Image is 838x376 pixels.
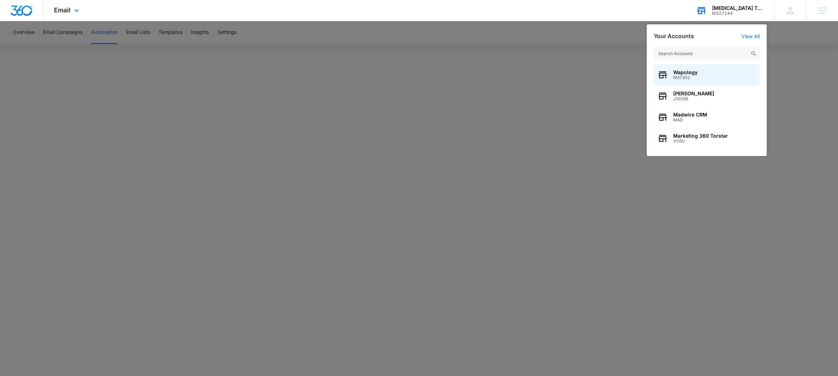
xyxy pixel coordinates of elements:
[741,33,760,39] a: View All
[673,70,698,75] span: Wapology
[673,75,698,80] span: M37202
[654,85,760,107] button: [PERSON_NAME]J10056
[673,91,714,96] span: [PERSON_NAME]
[673,118,707,123] span: MAD
[54,6,71,14] span: Email
[654,128,760,149] button: Marketing 360 TorstarV1150
[673,96,714,101] span: J10056
[654,47,760,61] input: Search Accounts
[673,133,728,139] span: Marketing 360 Torstar
[712,11,764,16] div: account id
[712,5,764,11] div: account name
[654,107,760,128] button: Madwire CRMMAD
[673,112,707,118] span: Madwire CRM
[654,64,760,85] button: WapologyM37202
[654,33,694,40] h2: Your Accounts
[673,139,728,144] span: V1150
